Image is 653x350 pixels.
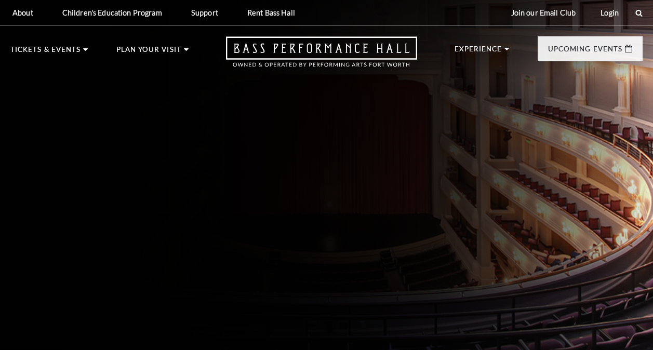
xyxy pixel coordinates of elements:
p: Upcoming Events [548,46,622,58]
p: Rent Bass Hall [247,8,295,17]
p: Plan Your Visit [116,46,181,59]
p: Support [191,8,218,17]
p: Experience [455,46,502,58]
p: Tickets & Events [10,46,81,59]
p: About [12,8,33,17]
p: Children's Education Program [62,8,162,17]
